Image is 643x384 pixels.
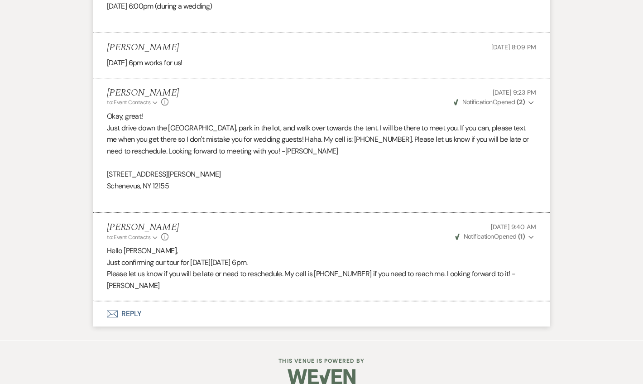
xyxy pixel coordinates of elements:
strong: ( 2 ) [517,98,525,106]
h5: [PERSON_NAME] [107,222,179,233]
span: Opened [454,98,525,106]
span: Opened [455,232,525,240]
p: Just confirming our tour for [DATE][DATE] 6pm. [107,257,536,269]
h5: [PERSON_NAME] [107,42,179,53]
button: to: Event Contacts [107,98,159,106]
p: Please let us know if you will be late or need to reschedule. My cell is [PHONE_NUMBER] if you ne... [107,268,536,291]
span: to: Event Contacts [107,234,150,241]
button: NotificationOpened (1) [454,232,536,241]
span: [DATE] 6:00pm (during a wedding) [107,1,212,11]
button: NotificationOpened (2) [452,97,536,107]
p: [DATE] 6pm works for us! [107,57,536,69]
span: [DATE] 9:23 PM [493,88,536,96]
button: Reply [93,301,550,326]
p: Hello [PERSON_NAME], [107,245,536,257]
span: Notification [462,98,492,106]
span: to: Event Contacts [107,99,150,106]
strong: ( 1 ) [518,232,525,240]
button: to: Event Contacts [107,233,159,241]
p: [STREET_ADDRESS][PERSON_NAME] [107,168,536,180]
p: Schenevus, NY 12155 [107,180,536,192]
h5: [PERSON_NAME] [107,87,179,99]
span: [DATE] 8:09 PM [491,43,536,51]
span: Notification [463,232,494,240]
p: Okay, great! [107,110,536,122]
p: Just drive down the [GEOGRAPHIC_DATA], park in the lot, and walk over towards the tent. I will be... [107,122,536,157]
span: [DATE] 9:40 AM [491,223,536,231]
